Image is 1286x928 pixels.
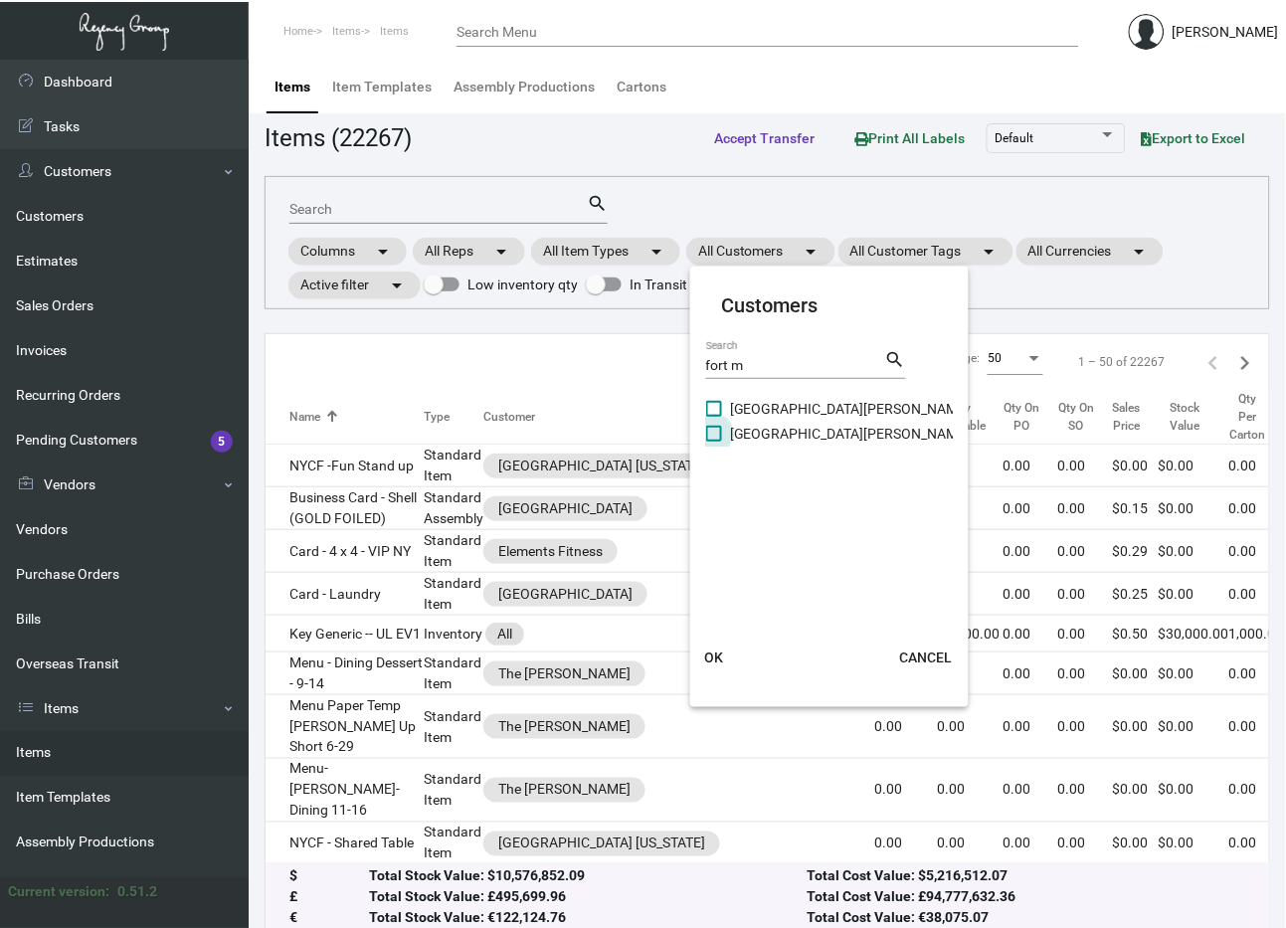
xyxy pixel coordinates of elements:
[900,650,953,665] span: CANCEL
[730,397,971,421] span: [GEOGRAPHIC_DATA][PERSON_NAME]
[884,640,969,675] button: CANCEL
[722,290,937,320] mat-card-title: Customers
[704,650,723,665] span: OK
[8,882,109,903] div: Current version:
[885,348,906,372] mat-icon: search
[117,882,157,903] div: 0.51.2
[682,640,746,675] button: OK
[730,422,971,446] span: [GEOGRAPHIC_DATA][PERSON_NAME]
